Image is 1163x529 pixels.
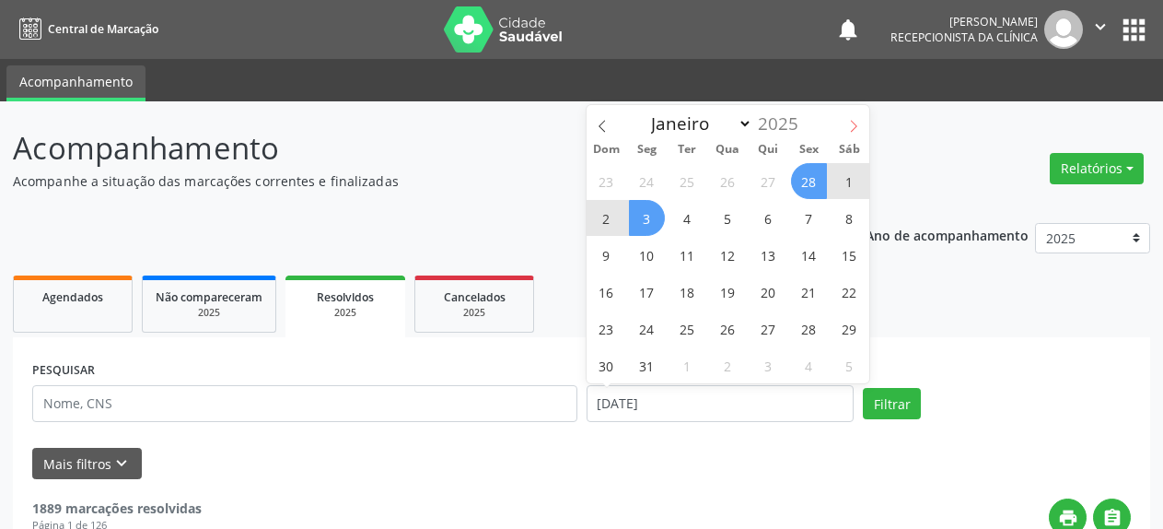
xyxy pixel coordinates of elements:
a: Central de Marcação [13,14,158,44]
span: Seg [626,144,667,156]
span: Fevereiro 26, 2025 [710,163,746,199]
span: Março 10, 2025 [629,237,665,273]
p: Acompanhamento [13,125,809,171]
i:  [1102,508,1122,528]
span: Março 22, 2025 [832,274,867,310]
span: Março 21, 2025 [791,274,827,310]
span: Março 26, 2025 [710,311,746,347]
span: Cancelados [444,289,506,305]
button: notifications [835,17,861,42]
span: Março 16, 2025 [588,274,624,310]
span: Março 15, 2025 [832,237,867,273]
span: Março 20, 2025 [750,274,786,310]
span: Resolvidos [317,289,374,305]
span: Março 17, 2025 [629,274,665,310]
div: 2025 [428,306,520,320]
p: Ano de acompanhamento [866,223,1029,246]
span: Março 27, 2025 [750,311,786,347]
a: Acompanhamento [6,65,145,101]
span: Março 29, 2025 [832,311,867,347]
span: Qua [707,144,748,156]
span: Março 30, 2025 [588,347,624,383]
button: Mais filtroskeyboard_arrow_down [32,448,142,480]
button: Relatórios [1050,153,1144,184]
i: keyboard_arrow_down [111,453,132,474]
span: Março 31, 2025 [629,347,665,383]
span: Março 7, 2025 [791,200,827,236]
input: Selecione um intervalo [587,385,855,422]
button: apps [1118,14,1150,46]
span: Fevereiro 25, 2025 [669,163,705,199]
span: Qui [748,144,788,156]
select: Month [643,111,753,136]
strong: 1889 marcações resolvidas [32,500,202,517]
span: Março 13, 2025 [750,237,786,273]
span: Março 5, 2025 [710,200,746,236]
label: PESQUISAR [32,357,95,385]
span: Março 25, 2025 [669,311,705,347]
span: Março 3, 2025 [629,200,665,236]
span: Março 18, 2025 [669,274,705,310]
span: Março 1, 2025 [832,163,867,199]
span: Março 6, 2025 [750,200,786,236]
img: img [1044,10,1083,49]
span: Abril 2, 2025 [710,347,746,383]
span: Sáb [829,144,869,156]
button:  [1083,10,1118,49]
span: Março 23, 2025 [588,311,624,347]
div: 2025 [298,306,392,320]
span: Março 28, 2025 [791,311,827,347]
span: Março 24, 2025 [629,311,665,347]
div: [PERSON_NAME] [890,14,1038,29]
span: Fevereiro 27, 2025 [750,163,786,199]
input: Nome, CNS [32,385,577,422]
span: Março 4, 2025 [669,200,705,236]
span: Fevereiro 24, 2025 [629,163,665,199]
i: print [1058,508,1078,528]
span: Março 2, 2025 [588,200,624,236]
span: Abril 4, 2025 [791,347,827,383]
span: Abril 1, 2025 [669,347,705,383]
p: Acompanhe a situação das marcações correntes e finalizadas [13,171,809,191]
span: Ter [667,144,707,156]
span: Abril 5, 2025 [832,347,867,383]
span: Dom [587,144,627,156]
button: Filtrar [863,388,921,419]
span: Não compareceram [156,289,262,305]
span: Central de Marcação [48,21,158,37]
span: Março 12, 2025 [710,237,746,273]
span: Agendados [42,289,103,305]
span: Março 11, 2025 [669,237,705,273]
span: Recepcionista da clínica [890,29,1038,45]
span: Fevereiro 28, 2025 [791,163,827,199]
span: Março 8, 2025 [832,200,867,236]
span: Março 19, 2025 [710,274,746,310]
span: Sex [788,144,829,156]
span: Março 9, 2025 [588,237,624,273]
div: 2025 [156,306,262,320]
span: Fevereiro 23, 2025 [588,163,624,199]
span: Março 14, 2025 [791,237,827,273]
i:  [1090,17,1111,37]
span: Abril 3, 2025 [750,347,786,383]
